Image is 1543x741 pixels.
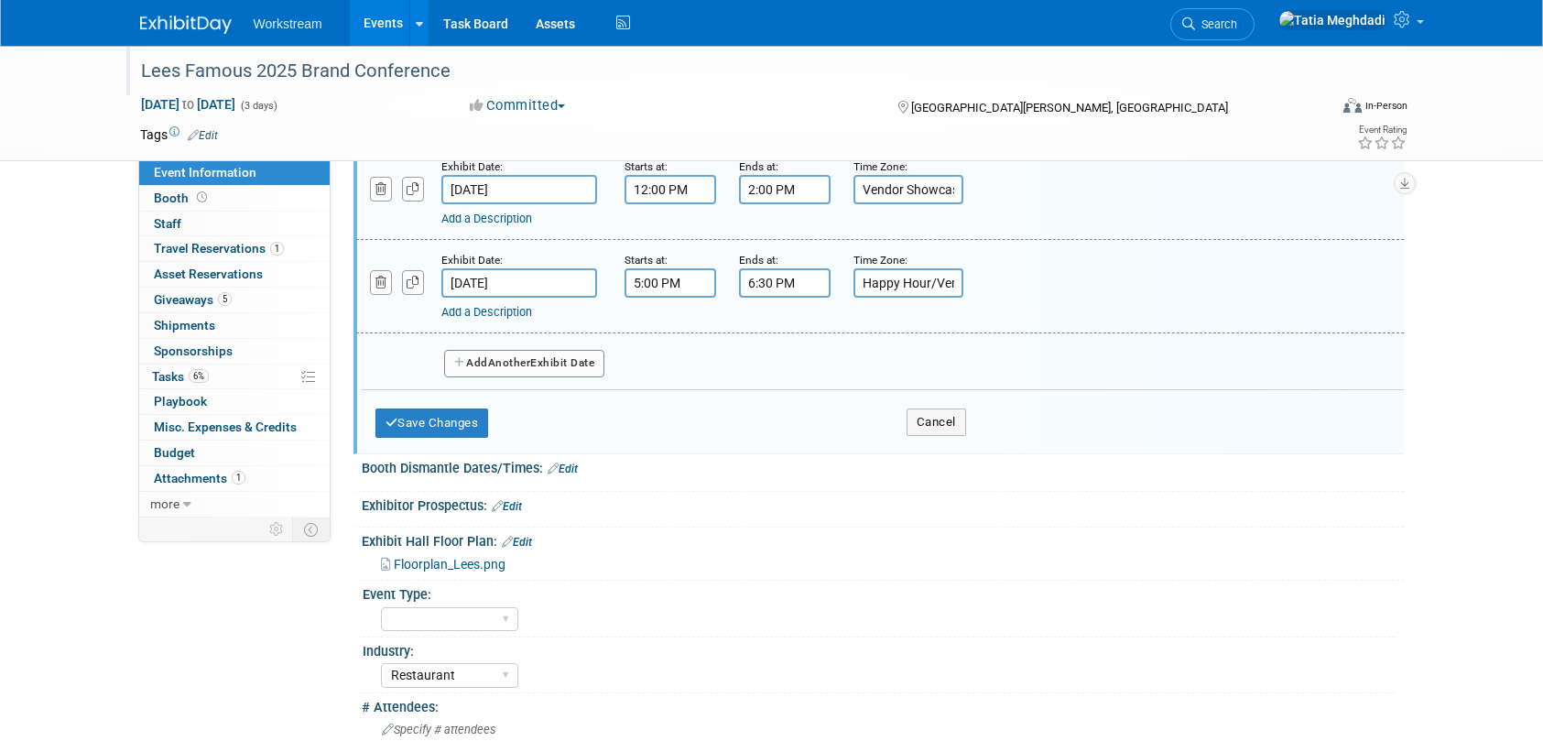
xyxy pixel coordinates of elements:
[218,292,232,306] span: 5
[548,463,578,475] a: Edit
[154,471,245,485] span: Attachments
[261,518,293,541] td: Personalize Event Tab Strip
[488,356,531,369] span: Another
[362,492,1404,516] div: Exhibitor Prospectus:
[1170,8,1255,40] a: Search
[1343,98,1362,113] img: Format-Inperson.png
[444,350,605,377] button: AddAnotherExhibit Date
[362,528,1404,551] div: Exhibit Hall Floor Plan:
[193,191,211,204] span: Booth not reserved yet
[139,186,330,211] a: Booth
[254,16,322,31] span: Workstream
[1364,99,1407,113] div: In-Person
[362,693,1404,716] div: # Attendees:
[381,557,505,572] a: Floorplan_Lees.png
[154,191,211,205] span: Booth
[853,160,907,173] small: Time Zone:
[139,313,330,338] a: Shipments
[1357,125,1407,135] div: Event Rating
[188,129,218,142] a: Edit
[739,254,778,267] small: Ends at:
[154,445,195,460] span: Budget
[363,581,1396,604] div: Event Type:
[139,236,330,261] a: Travel Reservations1
[139,288,330,312] a: Giveaways5
[739,160,778,173] small: Ends at:
[625,268,716,298] input: Start Time
[739,268,831,298] input: End Time
[375,409,489,438] button: Save Changes
[139,365,330,389] a: Tasks6%
[492,500,522,513] a: Edit
[270,242,284,256] span: 1
[853,254,907,267] small: Time Zone:
[853,175,963,204] input: Time Zone
[232,471,245,485] span: 1
[441,160,503,173] small: Exhibit Date:
[154,165,256,180] span: Event Information
[502,536,532,549] a: Edit
[154,241,284,256] span: Travel Reservations
[154,318,215,332] span: Shipments
[152,369,209,384] span: Tasks
[441,254,503,267] small: Exhibit Date:
[441,212,532,225] a: Add a Description
[394,557,505,572] span: Floorplan_Lees.png
[292,518,330,541] td: Toggle Event Tabs
[150,496,179,511] span: more
[463,96,572,115] button: Committed
[139,212,330,236] a: Staff
[625,175,716,204] input: Start Time
[189,369,209,383] span: 6%
[154,292,232,307] span: Giveaways
[154,420,297,434] span: Misc. Expenses & Credits
[140,16,232,34] img: ExhibitDay
[625,160,668,173] small: Starts at:
[139,466,330,491] a: Attachments1
[154,394,207,409] span: Playbook
[154,343,233,358] span: Sponsorships
[441,305,532,319] a: Add a Description
[441,268,597,298] input: Date
[1278,10,1386,30] img: Tatia Meghdadi
[179,97,197,112] span: to
[135,55,1300,88] div: Lees Famous 2025 Brand Conference
[907,409,966,436] button: Cancel
[625,254,668,267] small: Starts at:
[911,101,1228,114] span: [GEOGRAPHIC_DATA][PERSON_NAME], [GEOGRAPHIC_DATA]
[853,268,963,298] input: Time Zone
[382,723,495,736] span: Specify # attendees
[154,267,263,281] span: Asset Reservations
[139,339,330,364] a: Sponsorships
[739,175,831,204] input: End Time
[139,389,330,414] a: Playbook
[139,492,330,517] a: more
[139,160,330,185] a: Event Information
[441,175,597,204] input: Date
[1195,17,1237,31] span: Search
[139,262,330,287] a: Asset Reservations
[1220,95,1408,123] div: Event Format
[362,454,1404,478] div: Booth Dismantle Dates/Times:
[154,216,181,231] span: Staff
[140,96,236,113] span: [DATE] [DATE]
[139,415,330,440] a: Misc. Expenses & Credits
[239,100,277,112] span: (3 days)
[363,637,1396,660] div: Industry:
[140,125,218,144] td: Tags
[139,441,330,465] a: Budget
